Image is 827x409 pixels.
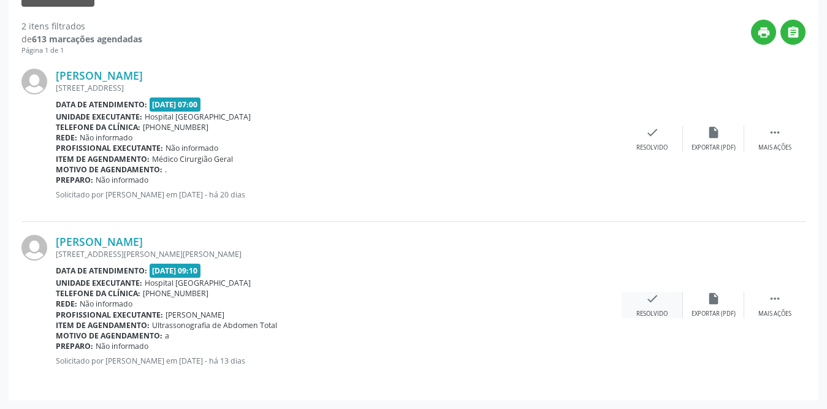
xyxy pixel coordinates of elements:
div: [STREET_ADDRESS] [56,83,622,93]
b: Unidade executante: [56,278,142,288]
a: [PERSON_NAME] [56,69,143,82]
div: [STREET_ADDRESS][PERSON_NAME][PERSON_NAME] [56,249,622,259]
span: Hospital [GEOGRAPHIC_DATA] [145,112,251,122]
span: [DATE] 07:00 [150,97,201,112]
b: Rede: [56,299,77,309]
button:  [780,20,806,45]
b: Motivo de agendamento: [56,164,162,175]
i: insert_drive_file [707,126,720,139]
img: img [21,235,47,261]
span: Não informado [80,299,132,309]
span: [DATE] 09:10 [150,264,201,278]
strong: 613 marcações agendadas [32,33,142,45]
b: Item de agendamento: [56,154,150,164]
b: Unidade executante: [56,112,142,122]
i: check [646,126,659,139]
b: Profissional executante: [56,310,163,320]
span: Não informado [166,143,218,153]
i: check [646,292,659,305]
div: 2 itens filtrados [21,20,142,32]
i:  [768,126,782,139]
div: Resolvido [636,143,668,152]
div: Página 1 de 1 [21,45,142,56]
div: Mais ações [758,310,791,318]
b: Profissional executante: [56,143,163,153]
div: Resolvido [636,310,668,318]
a: [PERSON_NAME] [56,235,143,248]
span: Não informado [96,341,148,351]
b: Motivo de agendamento: [56,331,162,341]
b: Telefone da clínica: [56,122,140,132]
span: Não informado [96,175,148,185]
p: Solicitado por [PERSON_NAME] em [DATE] - há 20 dias [56,189,622,200]
i: insert_drive_file [707,292,720,305]
div: Mais ações [758,143,791,152]
b: Rede: [56,132,77,143]
span: Não informado [80,132,132,143]
div: Exportar (PDF) [692,143,736,152]
b: Telefone da clínica: [56,288,140,299]
p: Solicitado por [PERSON_NAME] em [DATE] - há 13 dias [56,356,622,366]
b: Data de atendimento: [56,266,147,276]
img: img [21,69,47,94]
span: [PHONE_NUMBER] [143,288,208,299]
b: Preparo: [56,341,93,351]
i:  [768,292,782,305]
i:  [787,26,800,39]
i: print [757,26,771,39]
b: Data de atendimento: [56,99,147,110]
span: . [165,164,167,175]
span: [PERSON_NAME] [166,310,224,320]
b: Item de agendamento: [56,320,150,331]
div: de [21,32,142,45]
span: Ultrassonografia de Abdomen Total [152,320,277,331]
span: [PHONE_NUMBER] [143,122,208,132]
span: Médico Cirurgião Geral [152,154,233,164]
div: Exportar (PDF) [692,310,736,318]
button: print [751,20,776,45]
span: Hospital [GEOGRAPHIC_DATA] [145,278,251,288]
b: Preparo: [56,175,93,185]
span: a [165,331,169,341]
